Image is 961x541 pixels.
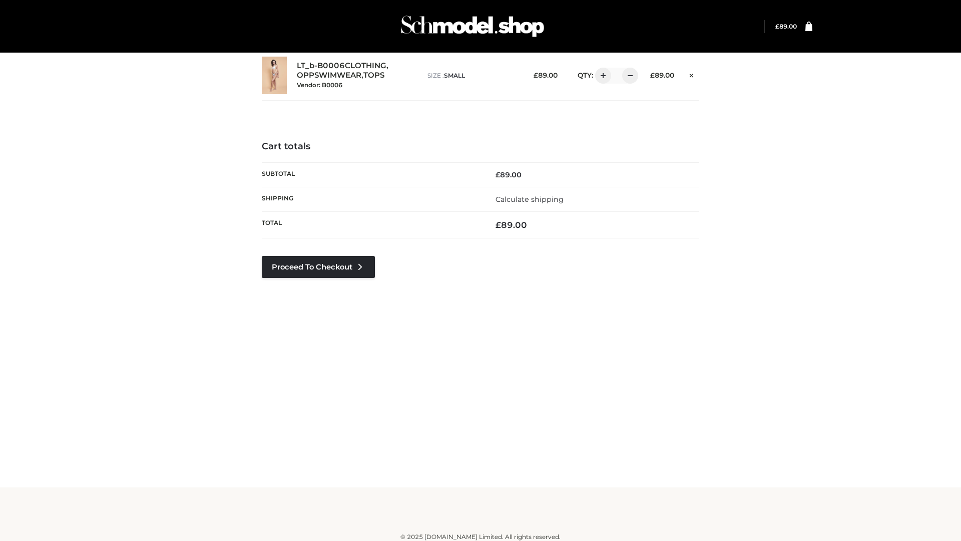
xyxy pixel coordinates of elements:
[363,71,384,80] a: TOPS
[297,71,361,80] a: OPPSWIMWEAR
[496,220,501,230] span: £
[496,170,500,179] span: £
[297,61,417,89] div: , ,
[568,68,635,84] div: QTY:
[427,71,518,80] p: size :
[496,220,527,230] bdi: 89.00
[775,23,797,30] bdi: 89.00
[534,71,538,79] span: £
[262,57,287,94] img: LT_b-B0006 - SMALL
[397,7,548,46] img: Schmodel Admin 964
[262,212,480,238] th: Total
[345,61,386,71] a: CLOTHING
[444,72,465,79] span: SMALL
[262,141,699,152] h4: Cart totals
[496,195,564,204] a: Calculate shipping
[775,23,779,30] span: £
[496,170,522,179] bdi: 89.00
[262,162,480,187] th: Subtotal
[297,61,345,71] a: LT_b-B0006
[650,71,655,79] span: £
[534,71,558,79] bdi: 89.00
[775,23,797,30] a: £89.00
[684,68,699,81] a: Remove this item
[650,71,674,79] bdi: 89.00
[297,81,342,89] small: Vendor: B0006
[262,256,375,278] a: Proceed to Checkout
[262,187,480,211] th: Shipping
